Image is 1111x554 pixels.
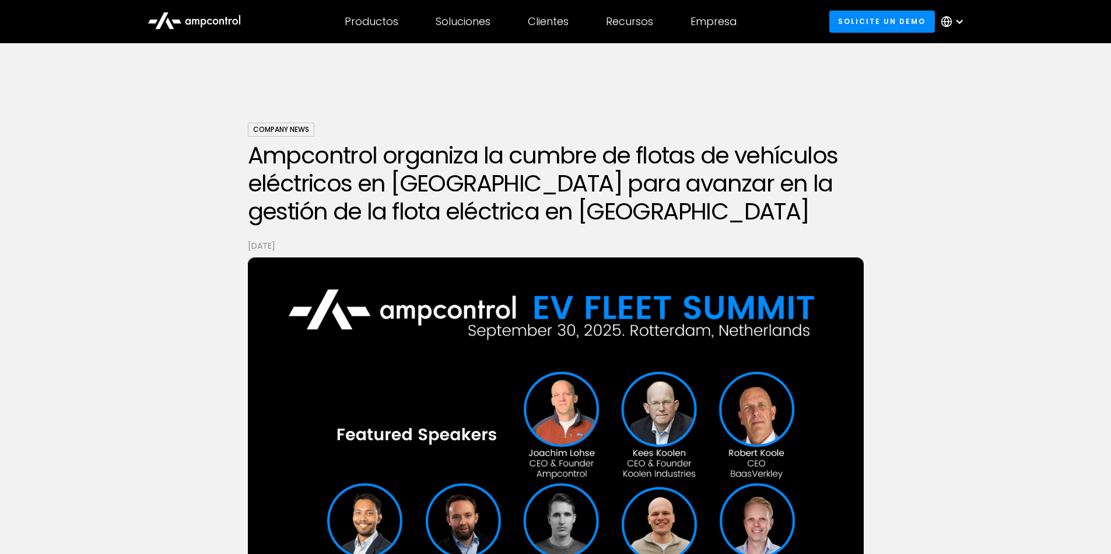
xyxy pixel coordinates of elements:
div: Productos [345,15,398,28]
p: [DATE] [248,239,864,252]
div: Recursos [606,15,653,28]
div: Soluciones [436,15,490,28]
div: Clientes [528,15,569,28]
div: Empresa [691,15,737,28]
a: Solicite un demo [829,11,935,32]
h1: Ampcontrol organiza la cumbre de flotas de vehículos eléctricos en [GEOGRAPHIC_DATA] para avanzar... [248,141,864,225]
div: Company News [248,123,314,137]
